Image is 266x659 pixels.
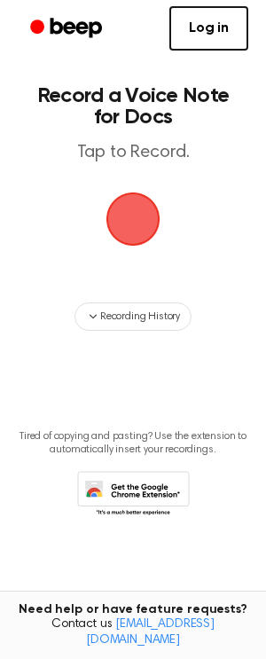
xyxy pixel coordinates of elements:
button: Recording History [74,302,192,331]
p: Tap to Record. [32,142,234,164]
span: Contact us [11,617,255,648]
a: Beep [18,12,118,46]
h1: Record a Voice Note for Docs [32,85,234,128]
p: Tired of copying and pasting? Use the extension to automatically insert your recordings. [14,430,252,457]
a: [EMAIL_ADDRESS][DOMAIN_NAME] [86,618,215,647]
span: Recording History [100,309,180,325]
img: Beep Logo [106,192,160,246]
a: Log in [169,6,248,51]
